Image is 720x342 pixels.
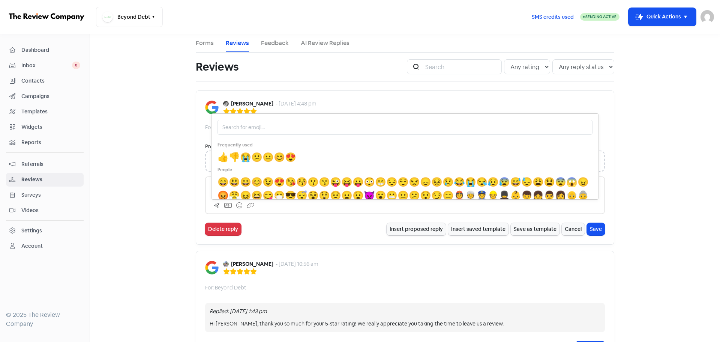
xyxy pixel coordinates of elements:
[296,190,307,201] span: sleeping
[274,190,285,201] span: mask
[421,59,502,74] input: Search
[375,176,386,188] span: grin
[577,190,589,201] span: older_woman
[454,176,465,188] span: joy
[21,139,80,146] span: Reports
[577,176,589,188] span: angry
[555,190,566,201] span: woman
[229,176,240,188] span: smiley
[6,136,84,149] a: Reports
[448,223,508,235] button: Insert saved template
[21,92,80,100] span: Campaigns
[420,190,431,201] span: hushed
[251,190,262,201] span: laughing
[261,39,289,48] a: Feedback
[510,190,521,201] span: baby
[562,223,585,235] button: Cancel
[240,176,251,188] span: grinning
[296,176,307,188] span: kissing_closed_eyes
[21,206,80,214] span: Videos
[205,101,219,114] img: Image
[262,176,274,188] span: wink
[431,190,442,201] span: smirk
[521,176,532,188] span: sweat
[544,176,555,188] span: tired_face
[229,151,240,163] span: -1
[276,100,316,108] div: - [DATE] 4:48 pm
[525,12,580,20] a: SMS credits used
[21,191,80,199] span: Surveys
[6,105,84,119] a: Templates
[587,223,605,235] button: Save
[566,190,577,201] span: older_man
[364,190,375,201] span: imp
[6,59,84,72] a: Inbox 0
[21,242,43,250] div: Account
[6,173,84,187] a: Reviews
[223,261,229,267] img: Avatar
[420,176,431,188] span: disappointed
[307,190,319,201] span: dizzy_face
[21,108,80,116] span: Templates
[6,157,84,171] a: Referrals
[465,176,476,188] span: sob
[205,124,246,131] div: For: Beyond Debt
[205,261,219,274] img: Image
[231,100,273,108] b: [PERSON_NAME]
[274,151,285,163] span: blush
[397,190,409,201] span: neutral_face
[409,190,420,201] span: confused
[205,223,241,235] button: Delete reply
[229,190,240,201] span: triumph
[217,190,229,201] span: rage
[223,101,229,107] img: Avatar
[217,164,592,175] h5: People
[510,176,521,188] span: sweat_smile
[21,176,80,184] span: Reviews
[341,176,352,188] span: stuck_out_tongue_closed_eyes
[6,239,84,253] a: Account
[231,260,273,268] b: [PERSON_NAME]
[319,190,330,201] span: astonished
[387,223,446,235] button: Insert proposed reply
[375,190,386,201] span: open_mouth
[21,62,72,69] span: Inbox
[210,320,600,328] div: Hi [PERSON_NAME], thank you so much for your 5-star rating! We really appreciate you taking the t...
[217,176,229,188] span: smile
[555,176,566,188] span: fearful
[251,151,262,163] span: confused
[585,14,616,19] span: Sending Active
[6,310,84,328] div: © 2025 The Review Company
[217,120,592,135] input: Search for emoji...
[386,176,397,188] span: pensive
[476,190,487,201] span: cop
[21,77,80,85] span: Contacts
[580,12,619,21] a: Sending Active
[217,151,229,163] span: thumbs_up
[409,176,420,188] span: unamused
[285,151,296,163] span: heart_eyes
[397,176,409,188] span: relieved
[628,8,696,26] button: Quick Actions
[6,89,84,103] a: Campaigns
[521,190,532,201] span: boy
[330,190,341,201] span: worried
[431,176,442,188] span: persevere
[262,190,274,201] span: yum
[700,10,714,24] img: User
[465,190,476,201] span: man_with_turban
[301,39,349,48] a: AI Review Replies
[6,43,84,57] a: Dashboard
[532,13,574,21] span: SMS credits used
[352,190,364,201] span: anguished
[319,176,330,188] span: kissing_smiling_eyes
[21,160,80,168] span: Referrals
[487,176,499,188] span: disappointed_relieved
[499,176,510,188] span: cold_sweat
[226,39,249,48] a: Reviews
[442,176,454,188] span: cry
[285,176,296,188] span: kissing_heart
[499,190,510,201] span: guardsman
[532,176,544,188] span: weary
[217,139,592,151] h5: Frequently used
